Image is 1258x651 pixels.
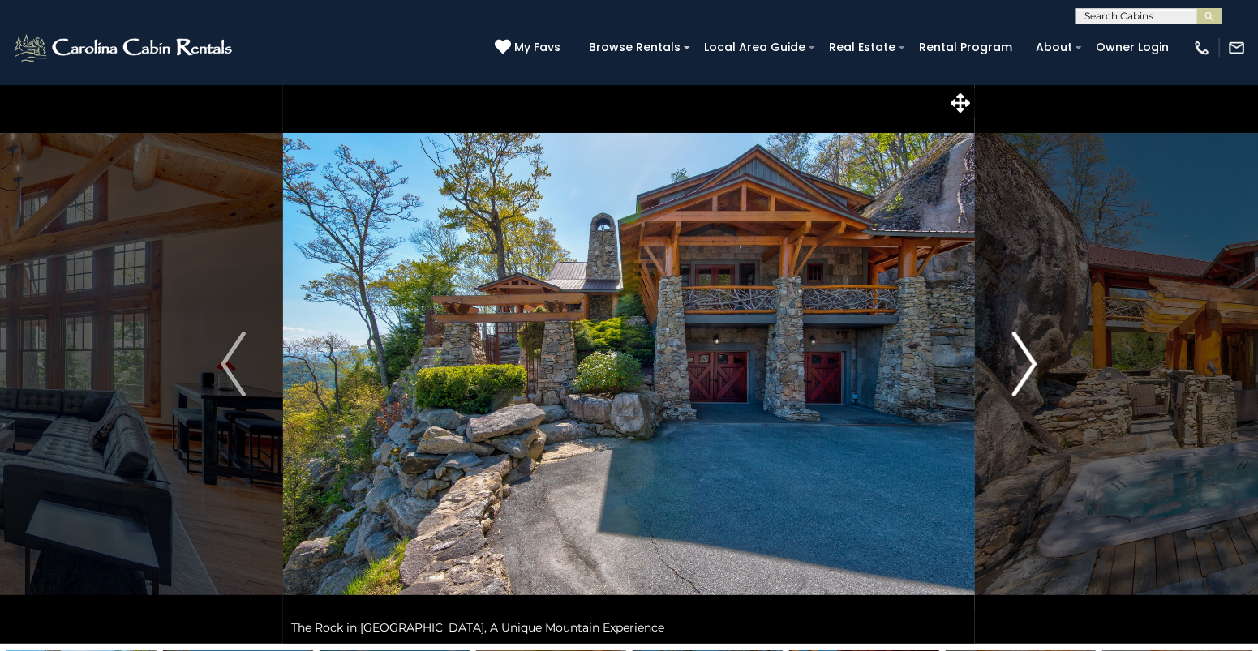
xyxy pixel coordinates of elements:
a: Local Area Guide [696,35,814,60]
img: phone-regular-white.png [1193,39,1211,57]
img: arrow [1012,332,1037,396]
button: Next [975,84,1075,644]
a: About [1028,35,1080,60]
a: Owner Login [1088,35,1177,60]
span: My Favs [514,39,560,56]
img: White-1-2.png [12,32,237,64]
img: mail-regular-white.png [1228,39,1246,57]
img: arrow [221,332,245,396]
div: The Rock in [GEOGRAPHIC_DATA], A Unique Mountain Experience [283,611,975,644]
a: Real Estate [821,35,904,60]
a: Rental Program [911,35,1020,60]
a: Browse Rentals [581,35,689,60]
a: My Favs [495,39,565,57]
button: Previous [183,84,283,644]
